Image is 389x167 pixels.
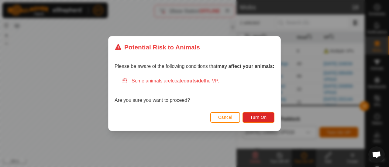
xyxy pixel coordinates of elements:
div: Some animals are [122,77,274,85]
strong: outside [187,78,204,83]
span: located the VP. [171,78,219,83]
div: Are you sure you want to proceed? [115,77,274,104]
div: Potential Risk to Animals [115,42,200,52]
button: Cancel [210,112,240,123]
span: Please be aware of the following conditions that [115,64,274,69]
span: Cancel [218,115,232,120]
button: Turn On [243,112,274,123]
div: Open chat [368,146,385,163]
span: Turn On [250,115,267,120]
strong: may affect your animals: [217,64,274,69]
